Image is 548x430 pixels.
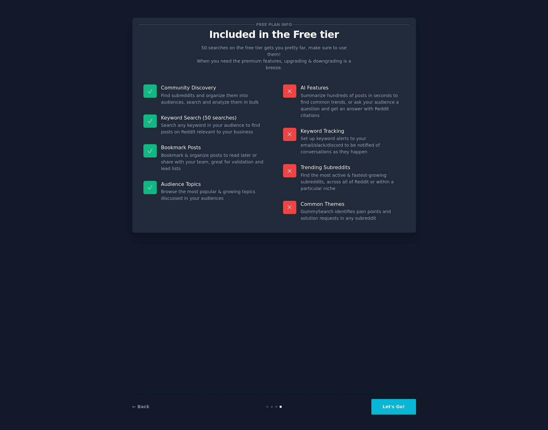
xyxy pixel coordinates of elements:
[255,21,293,28] span: Free plan info
[161,92,265,106] dd: Find subreddits and organize them into audiences, search and analyze them in bulk
[132,404,149,409] a: ← Back
[301,84,405,91] p: AI Features
[161,122,265,135] dd: Search any keyword in your audience to find posts on Reddit relevant to your business
[194,45,354,71] p: 50 searches on the free tier gets you pretty far, make sure to use them! When you need the premiu...
[139,29,409,40] p: Included in the Free tier
[371,399,416,415] button: Let's Go!
[301,172,405,192] dd: Find the most active & fastest-growing subreddits, across all of Reddit or within a particular niche
[161,181,265,187] p: Audience Topics
[301,92,405,119] dd: Summarize hundreds of posts in seconds to find common trends, or ask your audience a question and...
[161,84,265,91] p: Community Discovery
[301,208,405,222] dd: GummySearch identifies pain points and solution requests in any subreddit
[161,114,265,121] p: Keyword Search (50 searches)
[301,164,405,171] p: Trending Subreddits
[301,201,405,207] p: Common Themes
[161,144,265,151] p: Bookmark Posts
[301,128,405,134] p: Keyword Tracking
[161,188,265,202] dd: Browse the most popular & growing topics discussed in your audiences
[161,152,265,172] dd: Bookmark & organize posts to read later or share with your team, great for validation and lead lists
[301,135,405,155] dd: Set up keyword alerts to your email/slack/discord to be notified of conversations as they happen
